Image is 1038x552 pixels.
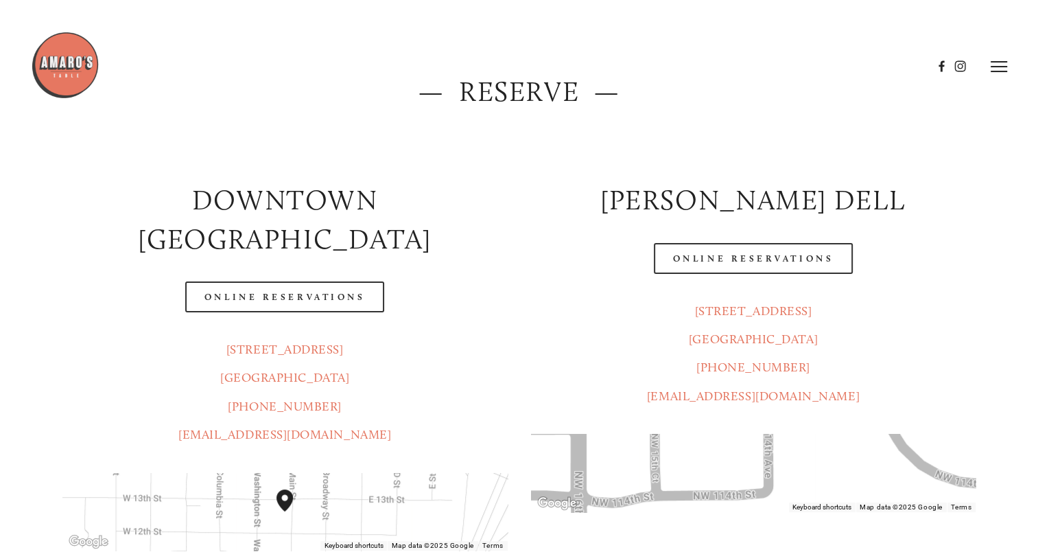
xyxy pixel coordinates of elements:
h2: [PERSON_NAME] DELL [531,181,976,219]
img: Amaro's Table [31,31,99,100]
img: Google [66,533,111,551]
button: Keyboard shortcuts [792,503,851,512]
span: Map data ©2025 Google [391,542,473,549]
a: [EMAIL_ADDRESS][DOMAIN_NAME] [178,427,391,442]
a: Terms [951,503,972,511]
button: Keyboard shortcuts [324,541,383,551]
span: Map data ©2025 Google [860,503,942,511]
img: Google [534,494,580,512]
a: Online Reservations [654,243,853,274]
a: [STREET_ADDRESS] [695,303,812,319]
div: Amaro's Table 1220 Main Street vancouver, United States [271,484,315,539]
a: [EMAIL_ADDRESS][DOMAIN_NAME] [647,389,860,404]
a: [PHONE_NUMBER] [696,360,810,375]
a: Open this area in Google Maps (opens a new window) [66,533,111,551]
a: [GEOGRAPHIC_DATA] [220,370,349,385]
a: [STREET_ADDRESS] [226,342,344,357]
a: [PHONE_NUMBER] [228,399,342,414]
a: Online Reservations [185,281,384,312]
a: [GEOGRAPHIC_DATA] [689,332,818,347]
h2: Downtown [GEOGRAPHIC_DATA] [62,181,508,258]
a: Terms [482,542,504,549]
a: Open this area in Google Maps (opens a new window) [534,494,580,512]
